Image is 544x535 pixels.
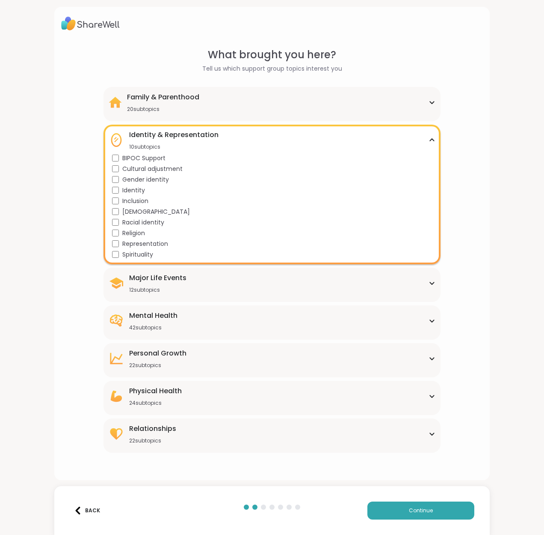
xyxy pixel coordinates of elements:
[74,507,100,514] div: Back
[122,239,168,248] span: Representation
[129,287,186,293] div: 12 subtopics
[129,348,186,359] div: Personal Growth
[127,92,199,102] div: Family & Parenthood
[122,154,166,163] span: BIPOC Support
[61,14,120,33] img: ShareWell Logo
[122,164,183,173] span: Cultural adjustment
[129,273,186,283] div: Major Life Events
[129,386,182,396] div: Physical Health
[409,507,433,514] span: Continue
[122,207,190,216] span: [DEMOGRAPHIC_DATA]
[208,47,336,63] span: What brought you here?
[129,311,177,321] div: Mental Health
[122,250,153,259] span: Spirituality
[129,424,176,434] div: Relationships
[122,229,145,238] span: Religion
[367,502,474,520] button: Continue
[122,175,169,184] span: Gender identity
[127,106,199,113] div: 20 subtopics
[129,400,182,406] div: 24 subtopics
[122,186,145,195] span: Identity
[129,437,176,444] div: 22 subtopics
[129,130,219,140] div: Identity & Representation
[122,197,148,206] span: Inclusion
[70,502,104,520] button: Back
[122,218,164,227] span: Racial identity
[129,324,177,331] div: 42 subtopics
[129,362,186,369] div: 22 subtopics
[202,64,342,73] span: Tell us which support group topics interest you
[129,143,219,150] div: 10 subtopics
